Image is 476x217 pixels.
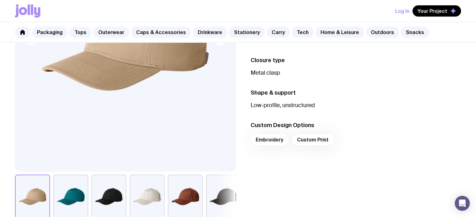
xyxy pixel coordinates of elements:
span: Your Project [417,8,447,14]
h3: Custom Design Options [251,121,461,129]
a: Outerwear [93,27,129,38]
button: Your Project [412,5,461,17]
div: Open Intercom Messenger [455,196,470,211]
a: Snacks [401,27,429,38]
a: Carry [267,27,290,38]
a: Home & Leisure [315,27,364,38]
a: Drinkware [193,27,227,38]
a: Tech [292,27,314,38]
a: Caps & Accessories [131,27,191,38]
a: Outdoors [366,27,399,38]
a: Packaging [32,27,68,38]
p: Metal clasp [251,69,461,76]
a: Stationery [229,27,265,38]
button: Log In [395,5,409,17]
h3: Shape & support [251,89,461,96]
h3: Closure type [251,57,461,64]
p: Low-profile, unstructured [251,101,461,109]
a: Tops [69,27,91,38]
